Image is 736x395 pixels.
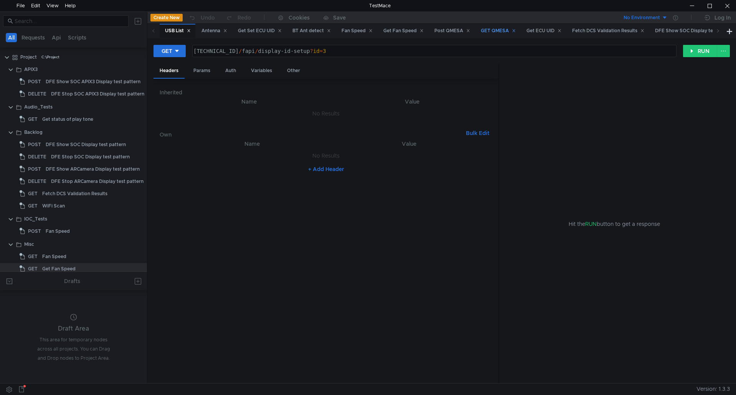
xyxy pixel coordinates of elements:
[28,263,38,275] span: GET
[6,33,17,42] button: All
[28,251,38,262] span: GET
[24,64,38,75] div: APIX3
[46,163,140,175] div: DFE Show ARCamera Display test pattern
[569,220,660,228] span: Hit the button to get a response
[24,101,53,113] div: Audio_Tests
[526,27,561,35] div: Get ECU UID
[481,27,516,35] div: GET QMESA
[238,13,251,22] div: Redo
[572,27,644,35] div: Fetch DCS Validation Results
[51,151,130,163] div: DFE Stop SOC Display test pattern
[333,15,346,20] div: Save
[463,128,492,138] button: Bulk Edit
[64,276,80,286] div: Drafts
[342,27,373,35] div: Fan Speed
[715,13,731,22] div: Log In
[434,27,470,35] div: Post QMESA
[281,64,306,78] div: Other
[624,14,660,21] div: No Environment
[24,213,47,225] div: IOC_Tests
[28,114,38,125] span: GET
[201,27,227,35] div: Antenna
[19,33,47,42] button: Requests
[42,251,66,262] div: Fan Speed
[383,27,424,35] div: Get Fan Speed
[187,64,216,78] div: Params
[201,13,215,22] div: Undo
[160,130,462,139] h6: Own
[160,88,492,97] h6: Inherited
[20,51,37,63] div: Project
[220,12,256,23] button: Redo
[312,152,340,159] nz-embed-empty: No Results
[312,110,340,117] nz-embed-empty: No Results
[24,127,43,138] div: Backlog
[614,12,668,24] button: No Environment
[153,64,185,79] div: Headers
[50,33,63,42] button: Api
[51,176,144,187] div: DFE Stop ARCamera Display test pattern
[42,200,65,212] div: WiFi Scan
[166,97,332,106] th: Name
[332,97,492,106] th: Value
[28,225,41,237] span: POST
[172,139,332,148] th: Name
[183,12,220,23] button: Undo
[696,383,730,395] span: Version: 1.3.3
[305,165,347,174] button: + Add Header
[245,64,278,78] div: Variables
[28,163,41,175] span: POST
[153,45,186,57] button: GET
[46,76,140,87] div: DFE Show SOC APIX3 Display test pattern
[219,64,242,78] div: Auth
[42,114,93,125] div: Get status of play tone
[165,27,191,35] div: USB List
[24,239,34,250] div: Misc
[42,188,107,199] div: Fetch DCS Validation Results
[28,188,38,199] span: GET
[66,33,89,42] button: Scripts
[28,200,38,212] span: GET
[46,139,126,150] div: DFE Show SOC Display test pattern
[28,139,41,150] span: POST
[162,47,172,55] div: GET
[28,151,46,163] span: DELETE
[292,27,331,35] div: BT Ant detect
[28,176,46,187] span: DELETE
[41,51,59,63] div: C:\Project
[46,225,70,237] div: Fan Speed
[42,263,76,275] div: Get Fan Speed
[683,45,717,57] button: RUN
[51,88,144,100] div: DFE Stop SOC APIX3 Display test pattern
[150,14,183,21] button: Create New
[238,27,282,35] div: Get Set ECU UID
[332,139,486,148] th: Value
[289,13,310,22] div: Cookies
[15,17,124,25] input: Search...
[28,76,41,87] span: POST
[28,88,46,100] span: DELETE
[585,221,597,227] span: RUN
